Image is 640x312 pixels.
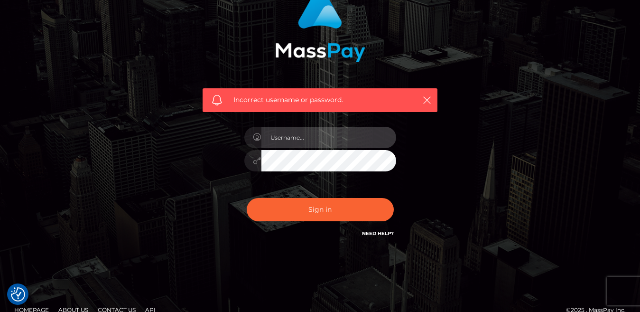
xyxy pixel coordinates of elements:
[11,287,25,302] img: Revisit consent button
[261,127,396,148] input: Username...
[247,198,394,221] button: Sign in
[233,95,407,105] span: Incorrect username or password.
[11,287,25,302] button: Consent Preferences
[362,230,394,236] a: Need Help?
